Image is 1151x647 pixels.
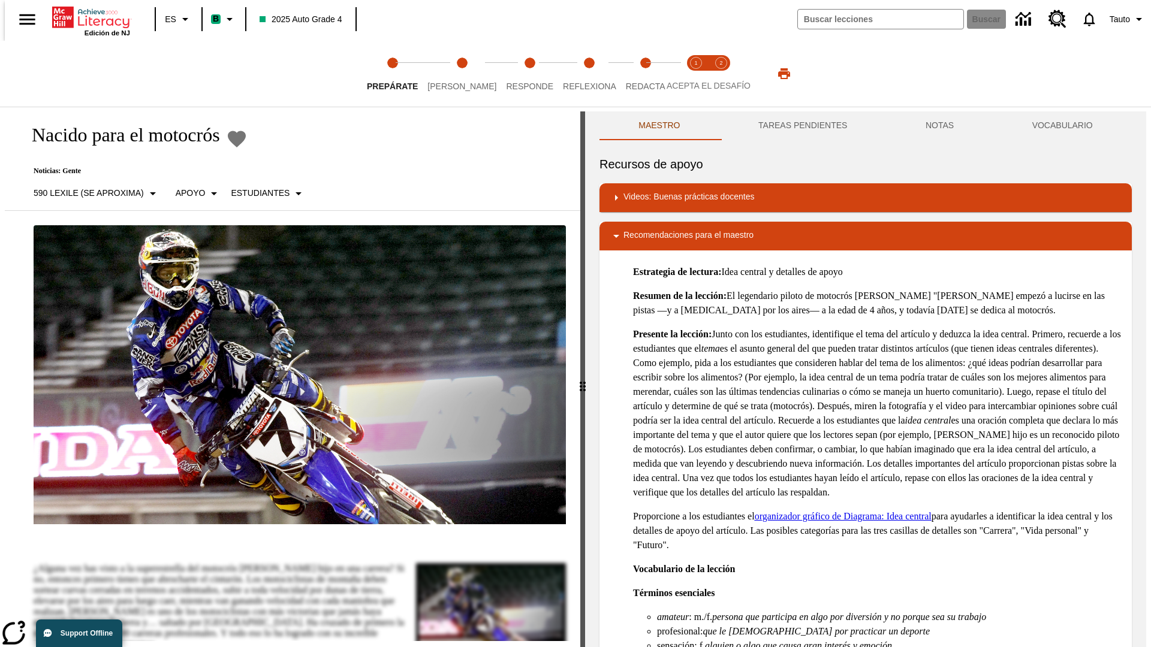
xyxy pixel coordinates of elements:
[623,191,754,205] p: Videos: Buenas prácticas docentes
[633,291,727,301] strong: Resumen de la lección:
[19,124,220,146] h1: Nacido para el motocrós
[52,4,130,37] div: Portada
[657,610,1122,624] li: : m./f.
[1008,3,1041,36] a: Centro de información
[213,11,219,26] span: B
[633,329,712,339] strong: Presente la lección:
[1074,4,1105,35] a: Notificaciones
[159,8,198,30] button: Lenguaje: ES, Selecciona un idioma
[657,624,1122,639] li: profesional:
[563,81,616,91] span: Reflexiona
[10,2,45,37] button: Abrir el menú lateral
[61,629,113,637] span: Support Offline
[623,229,754,243] p: Recomendaciones para el maestro
[633,564,736,574] strong: Vocabulario de la lección
[226,128,248,149] button: Añadir a mis Favoritas - Nacido para el motocrós
[19,167,311,176] p: Noticias: Gente
[427,81,496,91] span: [PERSON_NAME]
[633,588,715,598] strong: Términos esenciales
[599,183,1132,212] div: Videos: Buenas prácticas docentes
[496,41,563,107] button: Responde step 3 of 5
[679,41,713,107] button: Acepta el desafío lee step 1 of 2
[1110,13,1130,26] span: Tauto
[993,111,1132,140] button: VOCABULARIO
[165,13,176,26] span: ES
[585,111,1146,647] div: activity
[905,415,951,425] em: idea central
[34,225,566,525] img: El corredor de motocrós James Stewart vuela por los aires en su motocicleta de montaña
[765,63,803,84] button: Imprimir
[703,626,930,636] em: que le [DEMOGRAPHIC_DATA] por practicar un deporte
[633,327,1122,500] p: Junto con los estudiantes, identifique el tema del artículo y deduzca la idea central. Primero, r...
[260,13,342,26] span: 2025 Auto Grade 4
[798,10,963,29] input: Buscar campo
[633,265,1122,279] p: Idea central y detalles de apoyo
[34,187,144,199] p: 590 Lexile (Se aproxima)
[633,267,722,277] strong: Estrategia de lectura:
[599,111,719,140] button: Maestro
[29,183,165,204] button: Seleccione Lexile, 590 Lexile (Se aproxima)
[367,81,418,91] span: Prepárate
[887,111,993,140] button: NOTAS
[667,81,751,90] span: ACEPTA EL DESAFÍO
[226,183,311,204] button: Seleccionar estudiante
[553,41,626,107] button: Reflexiona step 4 of 5
[599,111,1132,140] div: Instructional Panel Tabs
[599,222,1132,250] div: Recomendaciones para el maestro
[694,60,697,66] text: 1
[719,60,722,66] text: 2
[580,111,585,647] div: Pulsa la tecla de intro o la barra espaciadora y luego presiona las flechas de derecha e izquierd...
[704,41,739,107] button: Acepta el desafío contesta step 2 of 2
[231,187,290,199] p: Estudiantes
[755,511,932,521] a: organizador gráfico de Diagrama: Idea central
[626,81,665,91] span: Redacta
[36,619,122,647] button: Support Offline
[171,183,227,204] button: Tipo de apoyo, Apoyo
[657,612,689,622] em: amateur
[633,289,1122,318] p: El legendario piloto de motocrós [PERSON_NAME] "[PERSON_NAME] empezó a lucirse en las pistas —y a...
[599,155,1132,174] h6: Recursos de apoyo
[85,29,130,37] span: Edición de NJ
[633,509,1122,552] p: Proporcione a los estudiantes el para ayudarles a identificar la idea central y los detalles de a...
[357,41,427,107] button: Prepárate step 1 of 5
[712,612,986,622] em: persona que participa en algo por diversión y no porque sea su trabajo
[206,8,242,30] button: Boost El color de la clase es verde menta. Cambiar el color de la clase.
[701,343,720,353] em: tema
[616,41,675,107] button: Redacta step 5 of 5
[418,41,506,107] button: Lee step 2 of 5
[1105,8,1151,30] button: Perfil/Configuración
[5,111,580,641] div: reading
[1041,3,1074,35] a: Centro de recursos, Se abrirá en una pestaña nueva.
[506,81,553,91] span: Responde
[176,187,206,199] p: Apoyo
[719,111,887,140] button: TAREAS PENDIENTES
